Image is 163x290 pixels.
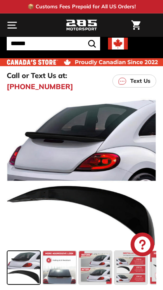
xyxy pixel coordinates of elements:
p: Call or Text Us at: [7,70,67,81]
a: [PHONE_NUMBER] [7,81,73,92]
img: Logo_285_Motorsport_areodynamics_components [66,19,97,32]
inbox-online-store-chat: Shopify online store chat [128,233,157,258]
a: Text Us [112,74,156,88]
input: Search [7,37,100,50]
p: Text Us [130,77,150,85]
a: Cart [127,14,144,36]
p: 📦 Customs Fees Prepaid for All US Orders! [28,3,136,11]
